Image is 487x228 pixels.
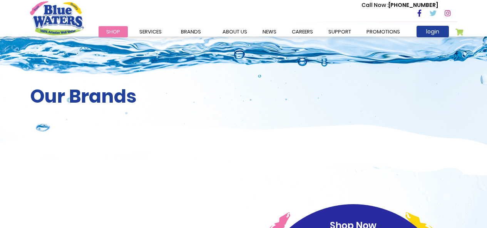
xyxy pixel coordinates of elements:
a: about us [215,26,255,37]
a: Brands [173,26,209,37]
span: Brands [181,28,201,35]
a: store logo [30,1,84,35]
a: Services [132,26,169,37]
span: Services [139,28,162,35]
a: careers [284,26,321,37]
a: support [321,26,359,37]
a: Promotions [359,26,408,37]
span: Shop [106,28,120,35]
p: [PHONE_NUMBER] [361,1,438,9]
a: Shop [99,26,128,37]
a: login [417,26,449,37]
a: News [255,26,284,37]
span: Call Now : [361,1,388,9]
h2: Our Brands [30,85,457,108]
